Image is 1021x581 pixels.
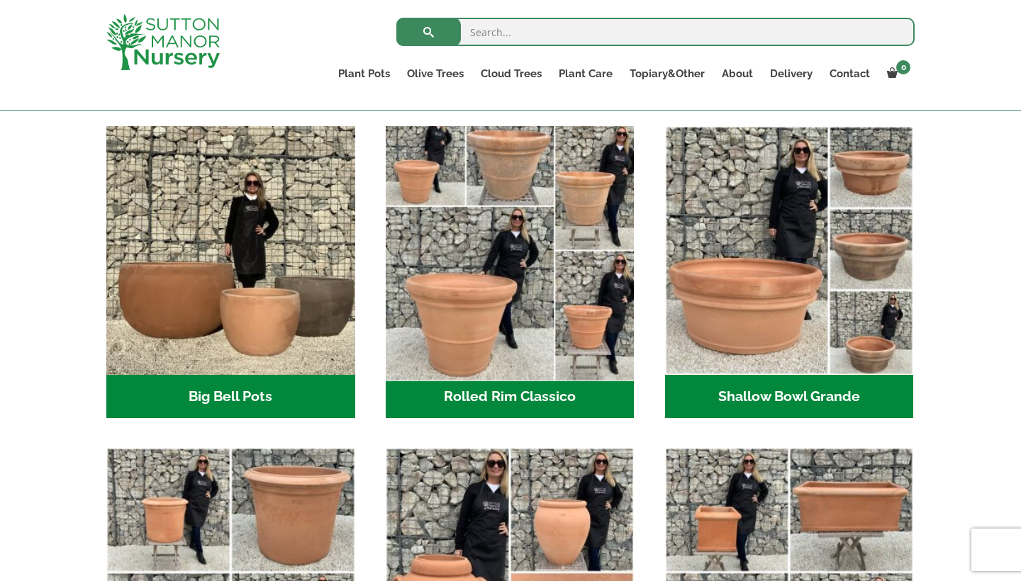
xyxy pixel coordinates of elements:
a: 0 [878,64,915,84]
a: Cloud Trees [472,64,550,84]
a: Delivery [761,64,821,84]
a: Visit product category Rolled Rim Classico [386,126,635,418]
a: Topiary&Other [621,64,713,84]
a: Contact [821,64,878,84]
img: Big Bell Pots [106,126,355,375]
input: Search... [396,18,915,46]
a: Visit product category Big Bell Pots [106,126,355,418]
span: 0 [896,60,910,74]
img: Shallow Bowl Grande [665,126,914,375]
img: logo [106,14,220,70]
a: Olive Trees [398,64,472,84]
h2: Shallow Bowl Grande [665,375,914,419]
a: Plant Pots [330,64,398,84]
a: Plant Care [550,64,621,84]
a: About [713,64,761,84]
h2: Rolled Rim Classico [386,375,635,419]
h2: Big Bell Pots [106,375,355,419]
img: Rolled Rim Classico [379,120,640,380]
a: Visit product category Shallow Bowl Grande [665,126,914,418]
